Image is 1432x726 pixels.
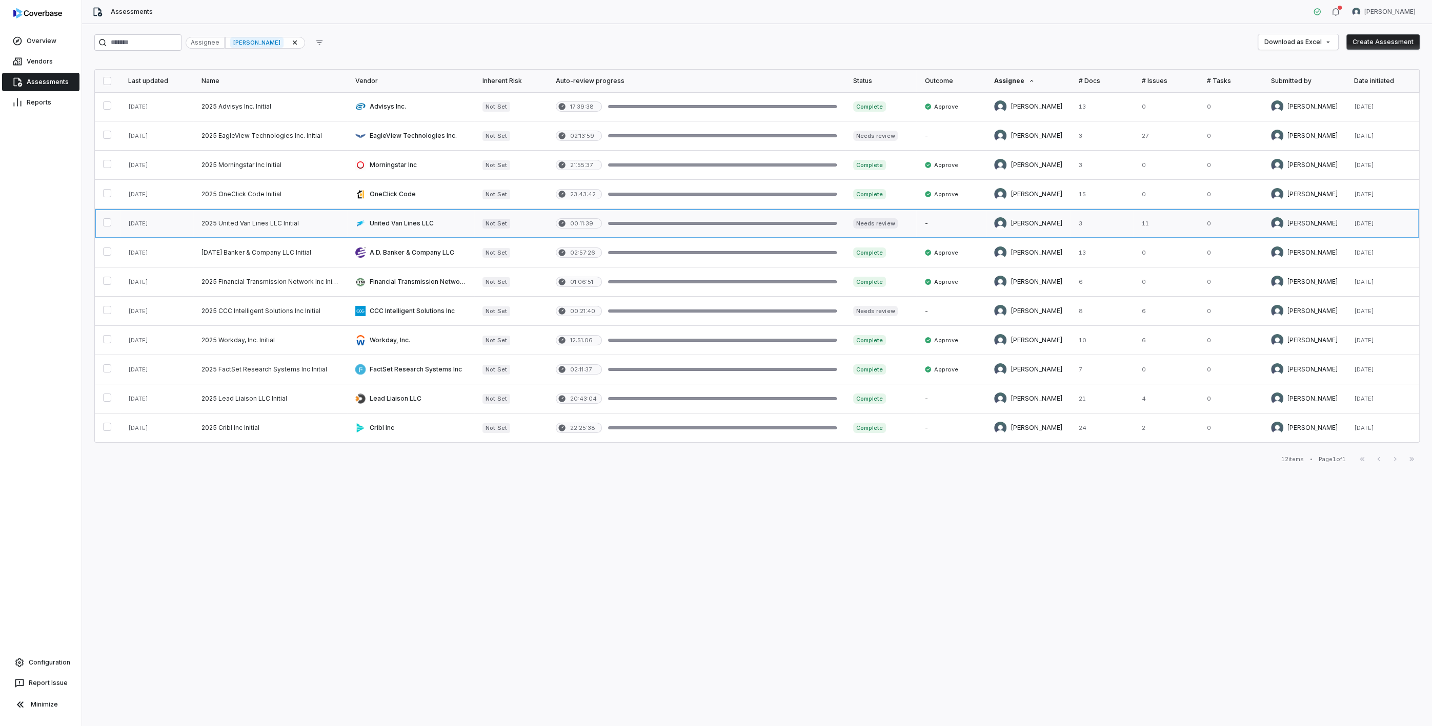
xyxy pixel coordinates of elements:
img: Chadd Myers avatar [1271,217,1283,230]
img: Chadd Myers avatar [994,392,1006,405]
a: Vendors [2,52,79,71]
img: Chadd Myers avatar [994,305,1006,317]
div: Auto-review progress [556,77,837,85]
button: Download as Excel [1258,34,1338,50]
img: Chadd Myers avatar [1271,334,1283,346]
img: logo-D7KZi-bG.svg [13,8,62,18]
span: Assessments [111,8,153,16]
img: Chadd Myers avatar [1271,130,1283,142]
img: Chadd Myers avatar [994,188,1006,200]
div: Vendor [355,77,466,85]
img: Chadd Myers avatar [1271,246,1283,259]
div: # Docs [1079,77,1126,85]
img: Chadd Myers avatar [994,246,1006,259]
div: # Issues [1142,77,1190,85]
span: [PERSON_NAME] [230,37,284,48]
div: Assignee [994,77,1062,85]
img: Chadd Myers avatar [1271,276,1283,288]
div: Submitted by [1271,77,1338,85]
td: - [916,209,985,238]
div: Date initiated [1354,77,1411,85]
div: Assignee [186,37,225,49]
span: [PERSON_NAME] [1364,8,1416,16]
button: Create Assessment [1346,34,1420,50]
a: Overview [2,32,79,50]
img: Chadd Myers avatar [1271,305,1283,317]
button: Minimize [4,694,77,715]
td: - [916,121,985,151]
td: - [916,413,985,443]
img: Chadd Myers avatar [994,159,1006,171]
div: Last updated [128,77,185,85]
img: Chadd Myers avatar [1271,159,1283,171]
div: Name [201,77,339,85]
img: Chadd Myers avatar [994,363,1006,376]
div: # Tasks [1207,77,1255,85]
a: Reports [2,93,79,112]
img: Chadd Myers avatar [994,100,1006,113]
img: Chadd Myers avatar [1271,392,1283,405]
img: Chadd Myers avatar [994,422,1006,434]
button: Report Issue [4,674,77,692]
div: Status [853,77,908,85]
div: 12 items [1281,455,1304,463]
img: Chadd Myers avatar [1271,100,1283,113]
td: - [916,297,985,326]
div: Page 1 of 1 [1319,455,1346,463]
a: Assessments [2,73,79,91]
img: Chadd Myers avatar [1271,188,1283,200]
img: Chadd Myers avatar [1271,363,1283,376]
td: - [916,384,985,413]
button: Chadd Myers avatar[PERSON_NAME] [1346,4,1422,19]
div: [PERSON_NAME] [225,37,305,49]
a: Configuration [4,653,77,672]
img: Chadd Myers avatar [994,276,1006,288]
img: Chadd Myers avatar [1271,422,1283,434]
img: Chadd Myers avatar [994,334,1006,346]
div: Outcome [924,77,977,85]
img: Chadd Myers avatar [994,130,1006,142]
img: Chadd Myers avatar [994,217,1006,230]
div: • [1310,455,1313,463]
div: Inherent Risk [482,77,539,85]
img: Chadd Myers avatar [1352,8,1360,16]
